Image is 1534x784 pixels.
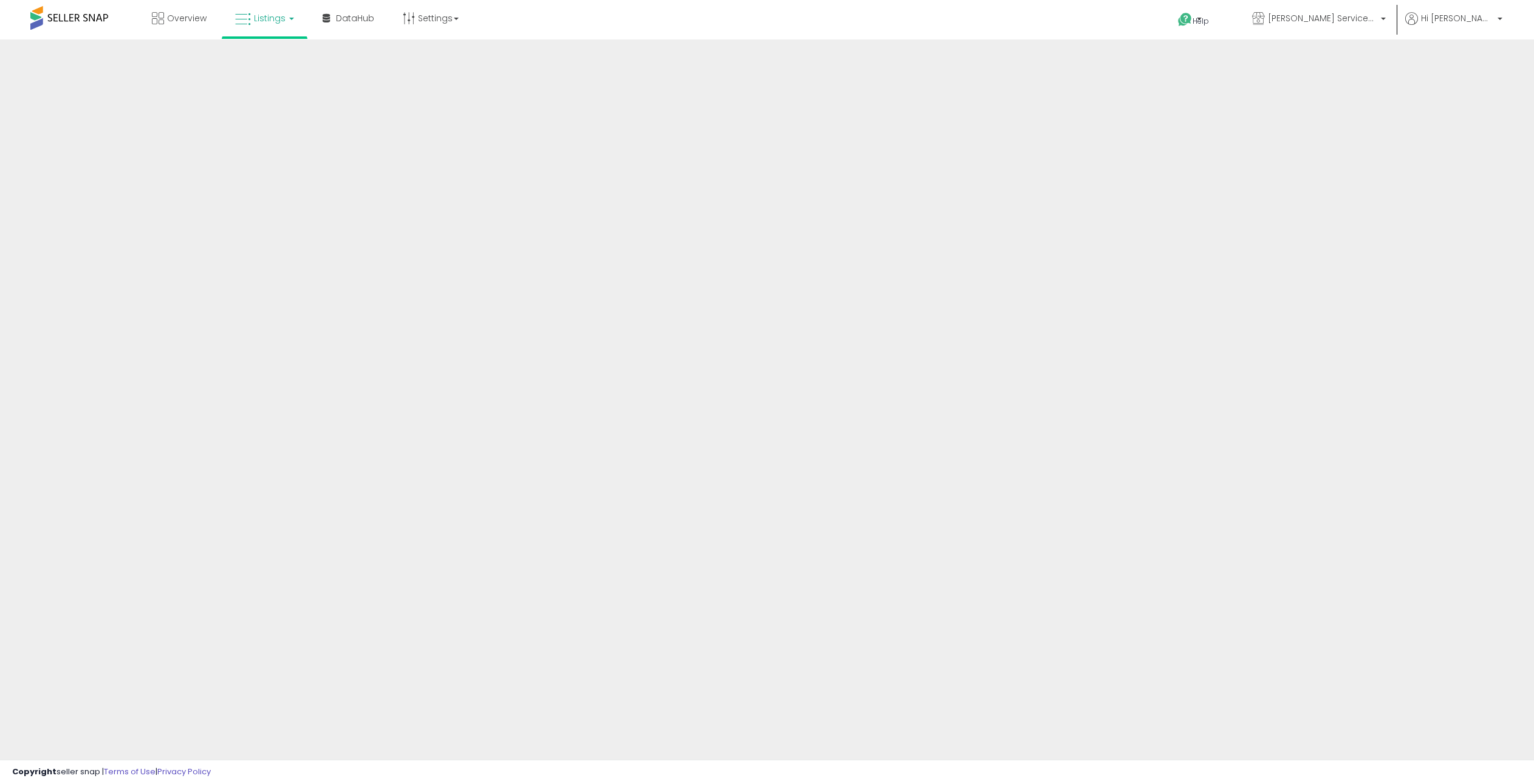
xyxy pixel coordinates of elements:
[1168,3,1233,39] a: Help
[1421,12,1494,24] span: Hi [PERSON_NAME]
[1193,16,1209,26] span: Help
[254,12,286,24] span: Listings
[1268,12,1377,24] span: [PERSON_NAME] Services LLC
[1405,12,1502,39] a: Hi [PERSON_NAME]
[1177,12,1193,27] i: Get Help
[336,12,374,24] span: DataHub
[167,12,207,24] span: Overview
